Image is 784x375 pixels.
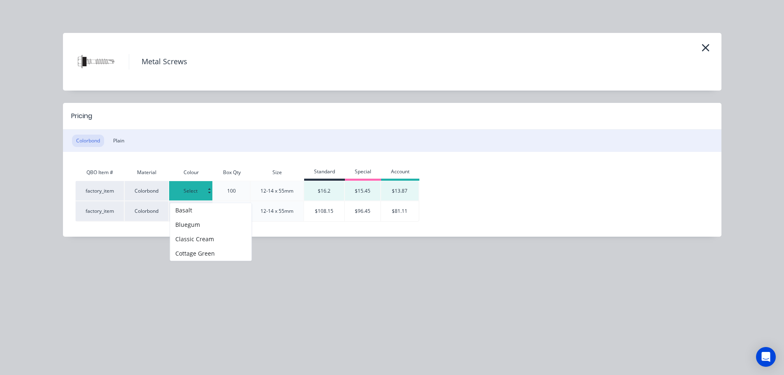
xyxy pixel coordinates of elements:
div: Box Qty [213,169,251,176]
div: Colorbond [125,207,168,215]
div: factory_item [76,187,124,195]
div: Colour [169,169,213,176]
h4: Metal Screws [129,54,187,70]
div: $81.11 [381,207,419,215]
div: Account [381,168,419,175]
div: factory_item [76,207,124,215]
div: 12-14 x 55mm [251,187,303,195]
div: Bluegum [170,217,251,232]
div: 12-14 x 55mm [251,207,303,215]
div: $96.45 [345,207,380,215]
div: $13.87 [381,187,419,195]
div: Material [125,169,169,176]
div: Open Intercom Messenger [756,347,776,367]
div: Basalt [170,203,251,217]
div: Special [345,168,381,175]
div: QBO Item # [75,169,125,176]
div: $16.2 [304,187,344,195]
div: Classic Cream [170,232,251,246]
input: Select [169,201,212,221]
button: Plain [109,135,128,147]
div: Pricing [71,111,92,121]
img: Metal Screws [75,41,116,82]
div: $108.15 [304,207,344,215]
div: $15.45 [345,187,380,195]
input: Select [169,181,212,200]
div: 100 [213,187,250,195]
div: Cottage Green [170,246,251,261]
div: Size [251,169,304,176]
div: Colorbond [125,187,168,195]
div: Standard [304,168,345,175]
button: Colorbond [72,135,104,147]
